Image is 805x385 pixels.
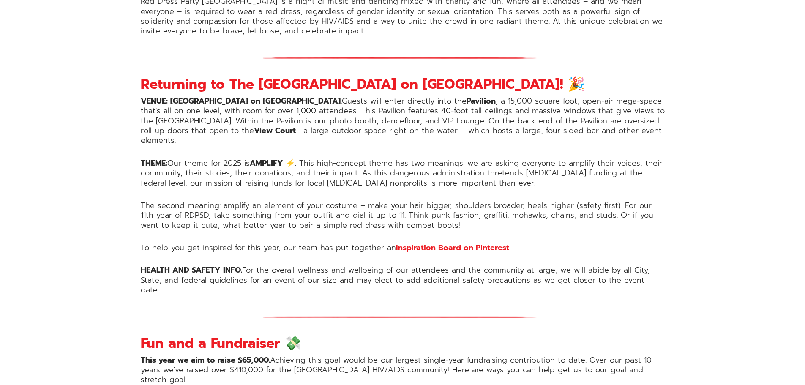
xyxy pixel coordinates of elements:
[141,355,665,385] p: Achieving this goal would be our largest single-year fundraising contribution to date. Over our p...
[141,354,270,366] strong: This year we aim to raise $65,000.
[141,333,301,354] strong: Fun and a Fundraiser 💸
[141,96,665,146] p: Guests will enter directly into the , a 15,000 square foot, open-air mega-space that's all on one...
[141,157,167,169] strong: THEME:
[250,157,295,169] strong: AMPLIFY ⚡️
[141,243,665,253] p: To help you get inspired for this year, our team has put together an .
[254,125,296,137] strong: View Court
[396,242,509,254] a: Inspiration Board on Pinterest
[141,264,242,276] strong: HEALTH AND SAFETY INFO.
[141,265,665,295] p: For the overall wellness and wellbeing of our attendees and the community at large, we will abide...
[141,95,342,107] strong: VENUE: [GEOGRAPHIC_DATA] on [GEOGRAPHIC_DATA].
[141,201,665,230] p: The second meaning: amplify an element of your costume – make your hair bigger, shoulders broader...
[467,95,496,107] strong: Pavilion
[141,158,665,188] p: Our theme for 2025 is . This high-concept theme has two meanings: we are asking everyone to ampli...
[141,74,585,95] strong: Returning to The [GEOGRAPHIC_DATA] on [GEOGRAPHIC_DATA]! 🎉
